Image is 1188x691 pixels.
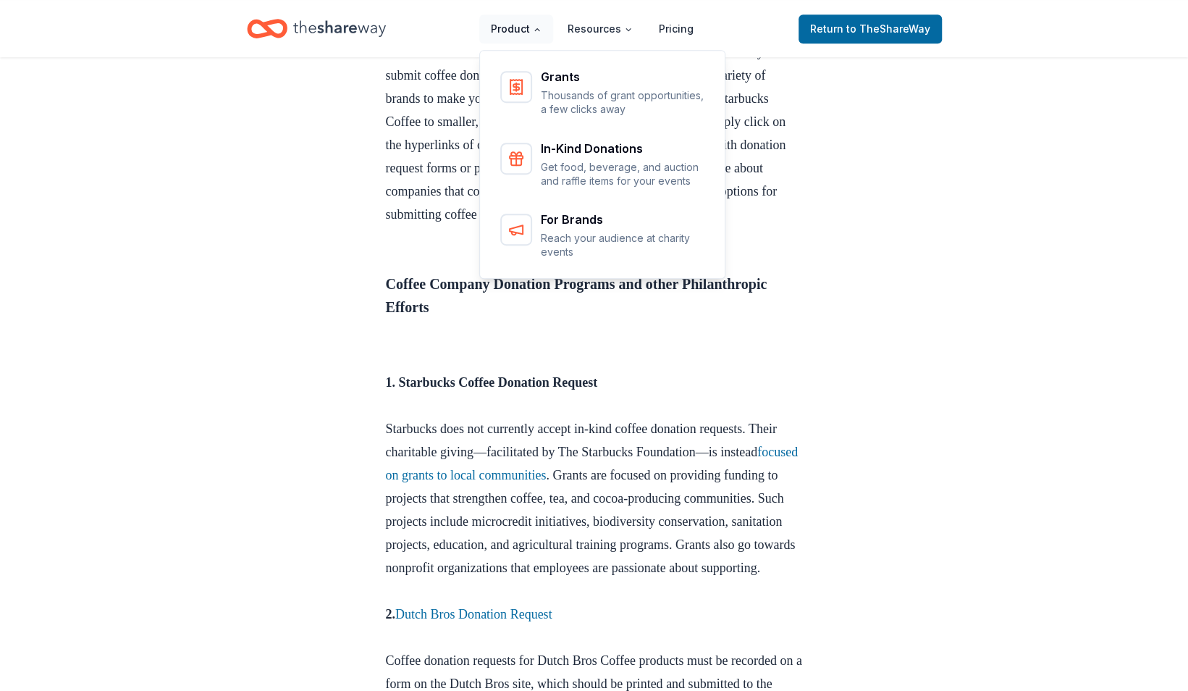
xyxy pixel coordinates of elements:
[541,88,706,117] p: Thousands of grant opportunities, a few clicks away
[492,205,715,268] a: For BrandsReach your audience at charity events
[541,160,706,188] p: Get food, beverage, and auction and raffle items for your events
[492,134,715,197] a: In-Kind DonationsGet food, beverage, and auction and raffle items for your events
[556,14,644,43] button: Resources
[480,51,726,280] div: Product
[386,17,803,272] p: Looking for a high-quality raffle item or beverage donation for your next event? TheShareWay has ...
[395,607,552,621] a: Dutch Bros Donation Request
[541,71,706,83] div: Grants
[386,375,598,390] strong: 1. Starbucks Coffee Donation Request
[541,231,706,259] p: Reach your audience at charity events
[799,14,942,43] a: Returnto TheShareWay
[386,607,552,621] strong: 2.
[810,20,930,38] span: Return
[386,272,803,365] h3: Coffee Company Donation Programs and other Philanthropic Efforts
[492,62,715,125] a: GrantsThousands of grant opportunities, a few clicks away
[647,14,705,43] a: Pricing
[479,14,553,43] button: Product
[541,143,706,154] div: In-Kind Donations
[541,214,706,225] div: For Brands
[386,371,803,603] p: Starbucks does not currently accept in-kind coffee donation requests. Their charitable giving—fac...
[247,12,386,46] a: Home
[479,12,705,46] nav: Main
[846,22,930,35] span: to TheShareWay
